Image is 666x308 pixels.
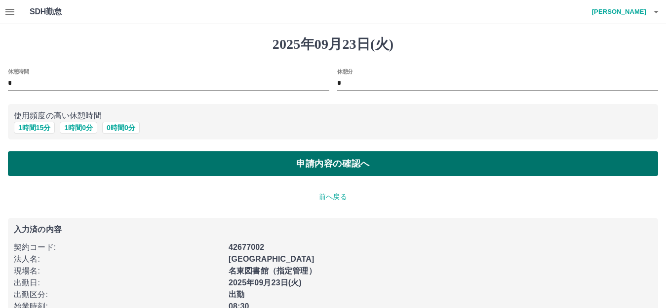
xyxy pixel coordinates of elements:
[14,110,652,122] p: 使用頻度の高い休憩時間
[14,289,223,301] p: 出勤区分 :
[14,241,223,253] p: 契約コード :
[14,265,223,277] p: 現場名 :
[229,267,316,275] b: 名東図書館（指定管理）
[8,36,658,53] h1: 2025年09月23日(火)
[229,290,244,299] b: 出勤
[102,122,140,134] button: 0時間0分
[8,192,658,202] p: 前へ戻る
[60,122,97,134] button: 1時間0分
[229,255,314,263] b: [GEOGRAPHIC_DATA]
[14,226,652,234] p: 入力済の内容
[229,278,302,287] b: 2025年09月23日(火)
[229,243,264,251] b: 42677002
[337,68,353,75] label: 休憩分
[14,253,223,265] p: 法人名 :
[8,68,29,75] label: 休憩時間
[14,122,55,134] button: 1時間15分
[14,277,223,289] p: 出勤日 :
[8,151,658,176] button: 申請内容の確認へ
